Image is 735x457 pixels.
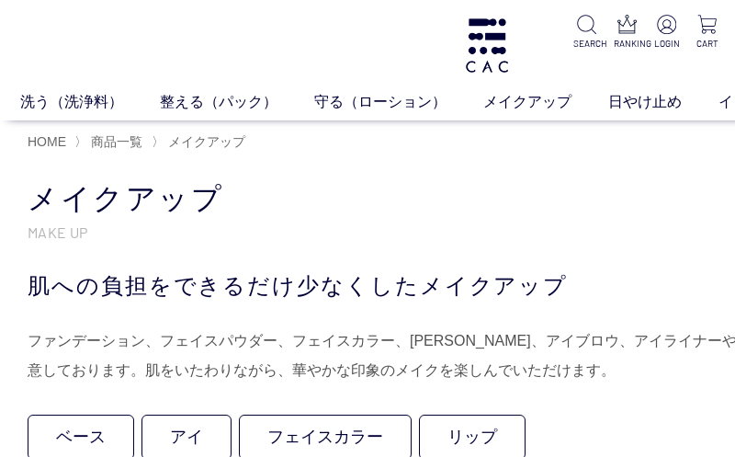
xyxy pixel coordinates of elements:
a: LOGIN [654,15,680,51]
p: CART [695,37,720,51]
a: メイクアップ [483,91,608,113]
li: 〉 [74,133,147,151]
a: 守る（ローション） [314,91,483,113]
p: LOGIN [654,37,680,51]
a: CART [695,15,720,51]
li: 〉 [152,133,250,151]
a: SEARCH [573,15,599,51]
img: logo [463,18,511,73]
span: メイクアップ [168,134,245,149]
a: メイクアップ [164,134,245,149]
p: RANKING [614,37,639,51]
a: 整える（パック） [160,91,314,113]
a: 商品一覧 [87,134,142,149]
p: SEARCH [573,37,599,51]
a: 洗う（洗浄料） [20,91,160,113]
a: 日やけ止め [608,91,718,113]
a: HOME [28,134,66,149]
a: RANKING [614,15,639,51]
span: 商品一覧 [91,134,142,149]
